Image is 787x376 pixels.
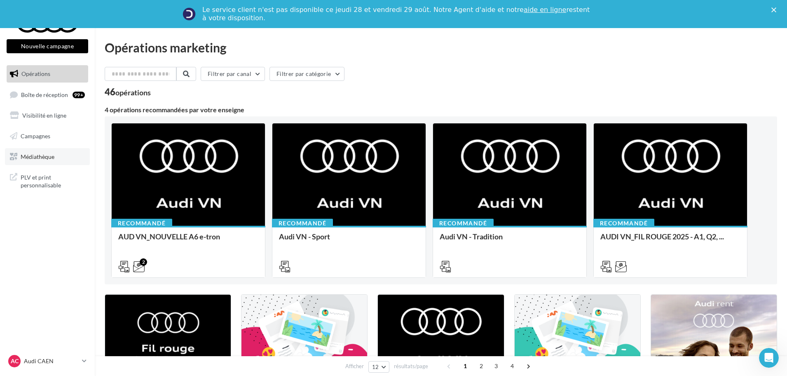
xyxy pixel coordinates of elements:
[5,65,90,83] a: Opérations
[7,39,88,53] button: Nouvelle campagne
[118,232,220,241] span: AUD VN_NOUVELLE A6 e-tron
[7,353,88,369] a: AC Audi CAEN
[105,106,777,113] div: 4 opérations recommandées par votre enseigne
[21,153,54,160] span: Médiathèque
[600,232,724,241] span: AUDI VN_FIL ROUGE 2025 - A1, Q2, ...
[440,232,503,241] span: Audi VN - Tradition
[506,359,519,373] span: 4
[372,364,379,370] span: 12
[759,348,779,368] iframe: Intercom live chat
[73,92,85,98] div: 99+
[183,7,196,21] img: Profile image for Service-Client
[5,148,90,166] a: Médiathèque
[5,107,90,124] a: Visibilité en ligne
[111,219,172,228] div: Recommandé
[21,70,50,77] span: Opérations
[269,67,344,81] button: Filtrer par catégorie
[433,219,494,228] div: Recommandé
[202,6,591,22] div: Le service client n'est pas disponible ce jeudi 28 et vendredi 29 août. Notre Agent d'aide et not...
[475,359,488,373] span: 2
[140,258,147,266] div: 2
[5,168,90,193] a: PLV et print personnalisable
[24,357,79,365] p: Audi CAEN
[345,362,364,370] span: Afficher
[105,41,777,54] div: Opérations marketing
[490,359,503,373] span: 3
[368,361,389,373] button: 12
[21,172,85,189] span: PLV et print personnalisable
[21,132,50,140] span: Campagnes
[105,87,151,97] div: 46
[394,362,428,370] span: résultats/page
[5,86,90,104] a: Boîte de réception99+
[201,67,265,81] button: Filtrer par canal
[22,112,66,119] span: Visibilité en ligne
[11,357,19,365] span: AC
[279,232,330,241] span: Audi VN - Sport
[21,91,68,98] span: Boîte de réception
[524,6,566,14] a: aide en ligne
[5,128,90,145] a: Campagnes
[459,359,472,373] span: 1
[115,89,151,96] div: opérations
[272,219,333,228] div: Recommandé
[593,219,654,228] div: Recommandé
[771,7,780,12] div: Fermer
